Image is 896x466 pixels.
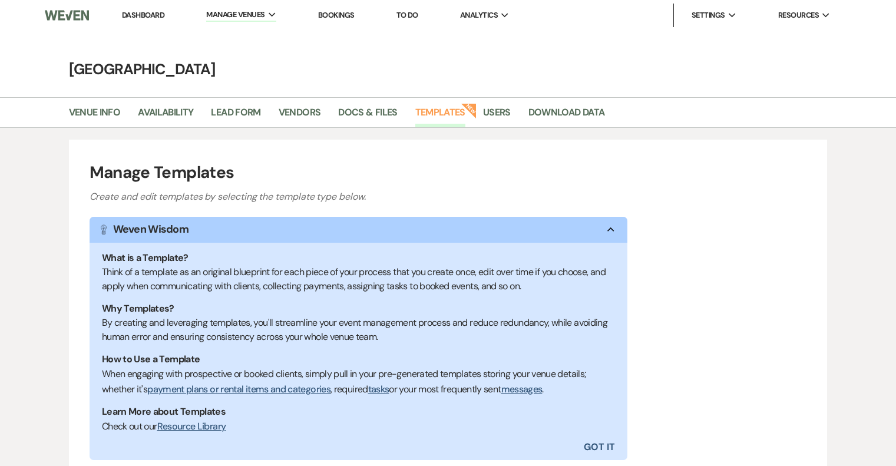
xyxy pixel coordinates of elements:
[102,405,615,419] h1: Learn More about Templates
[90,160,807,185] h1: Manage Templates
[102,265,615,293] div: Think of a template as an original blueprint for each piece of your process that you create once,...
[358,434,627,460] button: Got It
[318,10,355,20] a: Bookings
[415,105,465,127] a: Templates
[122,10,164,20] a: Dashboard
[338,105,397,127] a: Docs & Files
[778,9,819,21] span: Resources
[138,105,193,127] a: Availability
[45,3,89,28] img: Weven Logo
[147,383,330,395] a: payment plans or rental items and categories
[102,251,615,265] h1: What is a Template?
[69,105,121,127] a: Venue Info
[206,9,264,21] span: Manage Venues
[102,302,615,316] h1: Why Templates?
[460,9,498,21] span: Analytics
[90,217,627,243] button: Weven Wisdom
[368,383,389,395] a: tasks
[102,366,615,396] p: When engaging with prospective or booked clients, simply pull in your pre-generated templates sto...
[692,9,725,21] span: Settings
[396,10,418,20] a: To Do
[528,105,605,127] a: Download Data
[24,59,872,80] h4: [GEOGRAPHIC_DATA]
[461,102,477,118] strong: New
[90,190,807,204] h3: Create and edit templates by selecting the template type below.
[483,105,511,127] a: Users
[102,316,615,344] div: By creating and leveraging templates, you'll streamline your event management process and reduce ...
[501,383,543,395] a: messages
[113,222,189,237] h1: Weven Wisdom
[102,352,615,366] h1: How to Use a Template
[102,419,615,434] p: Check out our
[157,420,226,432] a: Resource Library
[211,105,260,127] a: Lead Form
[279,105,321,127] a: Vendors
